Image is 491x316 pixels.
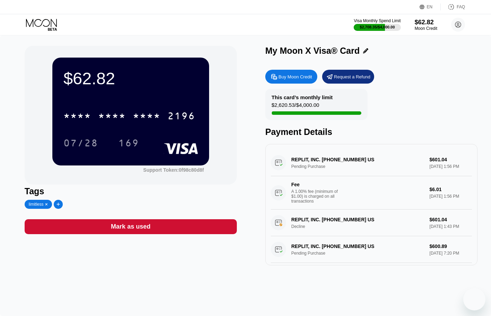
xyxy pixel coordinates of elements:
[415,26,437,31] div: Moon Credit
[420,3,441,10] div: EN
[463,288,485,310] iframe: Button to launch messaging window
[118,138,139,150] div: 169
[271,263,472,296] div: FeeA 1.00% fee (minimum of $1.00) is charged on all transactions$6.01[DATE] 7:20 PM
[265,46,360,56] div: My Moon X Visa® Card
[430,187,472,192] div: $6.01
[322,70,374,84] div: Request a Refund
[360,25,395,29] div: $2,708.35 / $4,000.00
[143,167,204,173] div: Support Token:0f98c80d8f
[167,111,195,122] div: 2196
[354,18,400,23] div: Visa Monthly Spend Limit
[113,134,144,152] div: 169
[415,19,437,31] div: $62.82Moon Credit
[25,186,237,196] div: Tags
[441,3,465,10] div: FAQ
[291,189,343,204] div: A 1.00% fee (minimum of $1.00) is charged on all transactions
[278,74,312,80] div: Buy Moon Credit
[415,19,437,26] div: $62.82
[430,194,472,199] div: [DATE] 1:56 PM
[265,70,317,84] div: Buy Moon Credit
[143,167,204,173] div: Support Token: 0f98c80d8f
[457,5,465,9] div: FAQ
[334,74,370,80] div: Request a Refund
[63,138,98,150] div: 07/28
[354,18,400,31] div: Visa Monthly Spend Limit$2,708.35/$4,000.00
[111,223,150,231] div: Mark as used
[58,134,103,152] div: 07/28
[272,102,319,111] div: $2,620.53 / $4,000.00
[271,176,472,210] div: FeeA 1.00% fee (minimum of $1.00) is charged on all transactions$6.01[DATE] 1:56 PM
[272,94,333,100] div: This card’s monthly limit
[291,182,340,187] div: Fee
[427,5,433,9] div: EN
[29,202,44,207] div: limitless
[25,219,237,234] div: Mark as used
[63,69,198,88] div: $62.82
[265,127,477,137] div: Payment Details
